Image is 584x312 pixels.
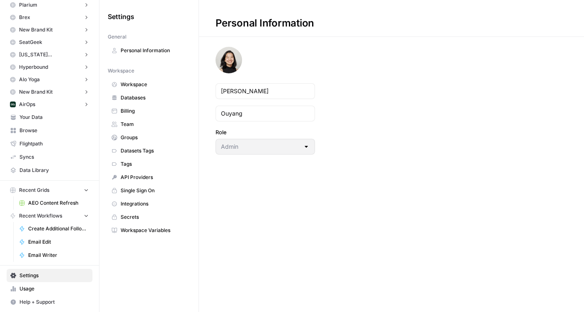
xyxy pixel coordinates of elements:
a: Your Data [7,111,92,124]
a: Email Edit [15,235,92,249]
span: Create Additional Follow-Up [28,225,89,232]
span: Datasets Tags [121,147,187,155]
a: Email Writer [15,249,92,262]
a: Integrations [108,197,190,210]
span: Flightpath [19,140,89,148]
a: Personal Information [108,44,190,57]
button: Recent Grids [7,184,92,196]
a: Syncs [7,150,92,164]
a: AEO Content Refresh [15,196,92,210]
span: Personal Information [121,47,187,54]
span: Data Library [19,167,89,174]
a: Browse [7,124,92,137]
button: Brex [7,11,92,24]
span: Team [121,121,187,128]
span: New Brand Kit [19,26,53,34]
span: Alo Yoga [19,76,40,83]
a: Workspace [108,78,190,91]
a: API Providers [108,171,190,184]
span: Tags [121,160,187,168]
button: SeatGeek [7,36,92,48]
span: SeatGeek [19,39,42,46]
a: Secrets [108,210,190,224]
a: Billing [108,104,190,118]
label: Role [216,128,315,136]
span: API Providers [121,174,187,181]
span: Workspace [121,81,187,88]
a: Databases [108,91,190,104]
button: Hyperbound [7,61,92,73]
a: Settings [7,269,92,282]
span: Recent Workflows [19,212,62,220]
img: yjux4x3lwinlft1ym4yif8lrli78 [10,102,16,107]
span: AirOps [19,101,35,108]
button: AirOps [7,98,92,111]
span: [US_STATE][GEOGRAPHIC_DATA] [19,51,80,58]
a: Datasets Tags [108,144,190,157]
span: Your Data [19,114,89,121]
span: Usage [19,285,89,293]
a: Tags [108,157,190,171]
span: Workspace Variables [121,227,187,234]
a: Data Library [7,164,92,177]
span: New Brand Kit [19,88,53,96]
span: Help + Support [19,298,89,306]
span: Integrations [121,200,187,208]
img: avatar [216,47,242,73]
span: Hyperbound [19,63,48,71]
a: Usage [7,282,92,295]
span: Workspace [108,67,134,75]
span: Single Sign On [121,187,187,194]
span: Syncs [19,153,89,161]
a: Groups [108,131,190,144]
a: Flightpath [7,137,92,150]
button: Alo Yoga [7,73,92,86]
button: Recent Workflows [7,210,92,222]
span: Secrets [121,213,187,221]
a: Create Additional Follow-Up [15,222,92,235]
span: Databases [121,94,187,102]
span: Plarium [19,1,37,9]
span: Email Writer [28,252,89,259]
span: General [108,33,126,41]
a: Workspace Variables [108,224,190,237]
span: Email Edit [28,238,89,246]
button: New Brand Kit [7,24,92,36]
span: Billing [121,107,187,115]
span: Browse [19,127,89,134]
span: Groups [121,134,187,141]
button: New Brand Kit [7,86,92,98]
div: Personal Information [199,17,331,30]
a: Team [108,118,190,131]
span: Recent Grids [19,186,49,194]
button: [US_STATE][GEOGRAPHIC_DATA] [7,48,92,61]
span: Settings [19,272,89,279]
button: Help + Support [7,295,92,309]
a: Single Sign On [108,184,190,197]
span: AEO Content Refresh [28,199,89,207]
span: Brex [19,14,30,21]
span: Settings [108,12,134,22]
